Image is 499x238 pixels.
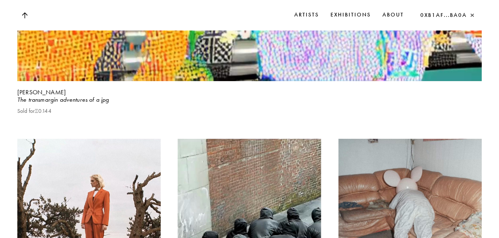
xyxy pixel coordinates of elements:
[381,9,405,22] a: About
[17,89,66,96] b: [PERSON_NAME]
[469,12,476,19] button: ×
[292,9,320,22] a: Artists
[418,9,477,21] a: 0xB1aF...Ba0a ×
[17,96,482,104] div: The transmargin adventures of a jpg
[17,108,52,114] p: Sold for Ξ 0.144
[21,12,27,19] img: Top
[329,9,372,22] a: Exhibitions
